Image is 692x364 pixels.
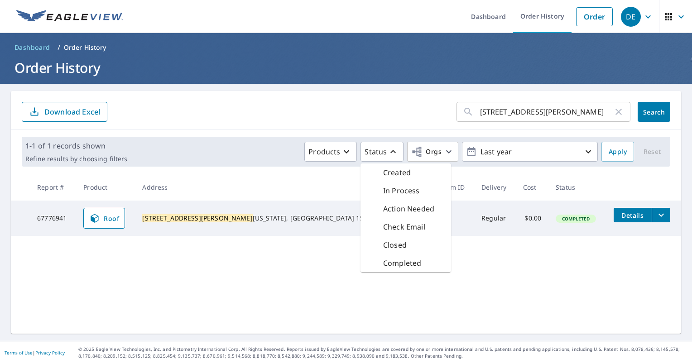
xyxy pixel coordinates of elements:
td: $0.00 [516,201,548,236]
p: Order History [64,43,106,52]
p: Completed [383,258,421,268]
a: Dashboard [11,40,54,55]
li: / [58,42,60,53]
div: [US_STATE], [GEOGRAPHIC_DATA] 15301 [142,214,387,223]
div: Created [360,163,451,182]
th: Report # [30,174,76,201]
div: Closed [360,236,451,254]
p: Action Needed [383,203,434,214]
div: Completed [360,254,451,272]
div: DE [621,7,641,27]
p: Status [365,146,387,157]
mark: [STREET_ADDRESS][PERSON_NAME] [142,214,252,222]
th: Address [135,174,394,201]
button: detailsBtn-67776941 [614,208,652,222]
span: Completed [557,216,595,222]
span: Apply [609,146,627,158]
span: Details [619,211,646,220]
td: Regular [474,201,516,236]
div: Action Needed [360,200,451,218]
td: 67776941 [30,201,76,236]
button: filesDropdownBtn-67776941 [652,208,670,222]
p: Check Email [383,221,425,232]
p: Last year [477,144,583,160]
button: Status [360,142,404,162]
span: Dashboard [14,43,50,52]
th: Status [548,174,606,201]
span: Search [645,108,663,116]
a: Order [576,7,613,26]
button: Download Excel [22,102,107,122]
button: Orgs [407,142,458,162]
p: Products [308,146,340,157]
span: Roof [89,213,119,224]
th: Cost [516,174,548,201]
p: In Process [383,185,420,196]
button: Search [638,102,670,122]
th: Claim ID [431,174,474,201]
button: Last year [462,142,598,162]
img: EV Logo [16,10,123,24]
p: | [5,350,65,355]
p: © 2025 Eagle View Technologies, Inc. and Pictometry International Corp. All Rights Reserved. Repo... [78,346,687,359]
div: Check Email [360,218,451,236]
div: In Process [360,182,451,200]
th: Product [76,174,135,201]
button: Apply [601,142,634,162]
h1: Order History [11,58,681,77]
p: Download Excel [44,107,100,117]
th: Delivery [474,174,516,201]
p: 1-1 of 1 records shown [25,140,127,151]
p: Refine results by choosing filters [25,155,127,163]
span: Orgs [411,146,442,158]
p: Created [383,167,411,178]
button: Products [304,142,357,162]
a: Roof [83,208,125,229]
input: Address, Report #, Claim ID, etc. [480,99,613,125]
p: Closed [383,239,407,250]
a: Privacy Policy [35,350,65,356]
a: Terms of Use [5,350,33,356]
nav: breadcrumb [11,40,681,55]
